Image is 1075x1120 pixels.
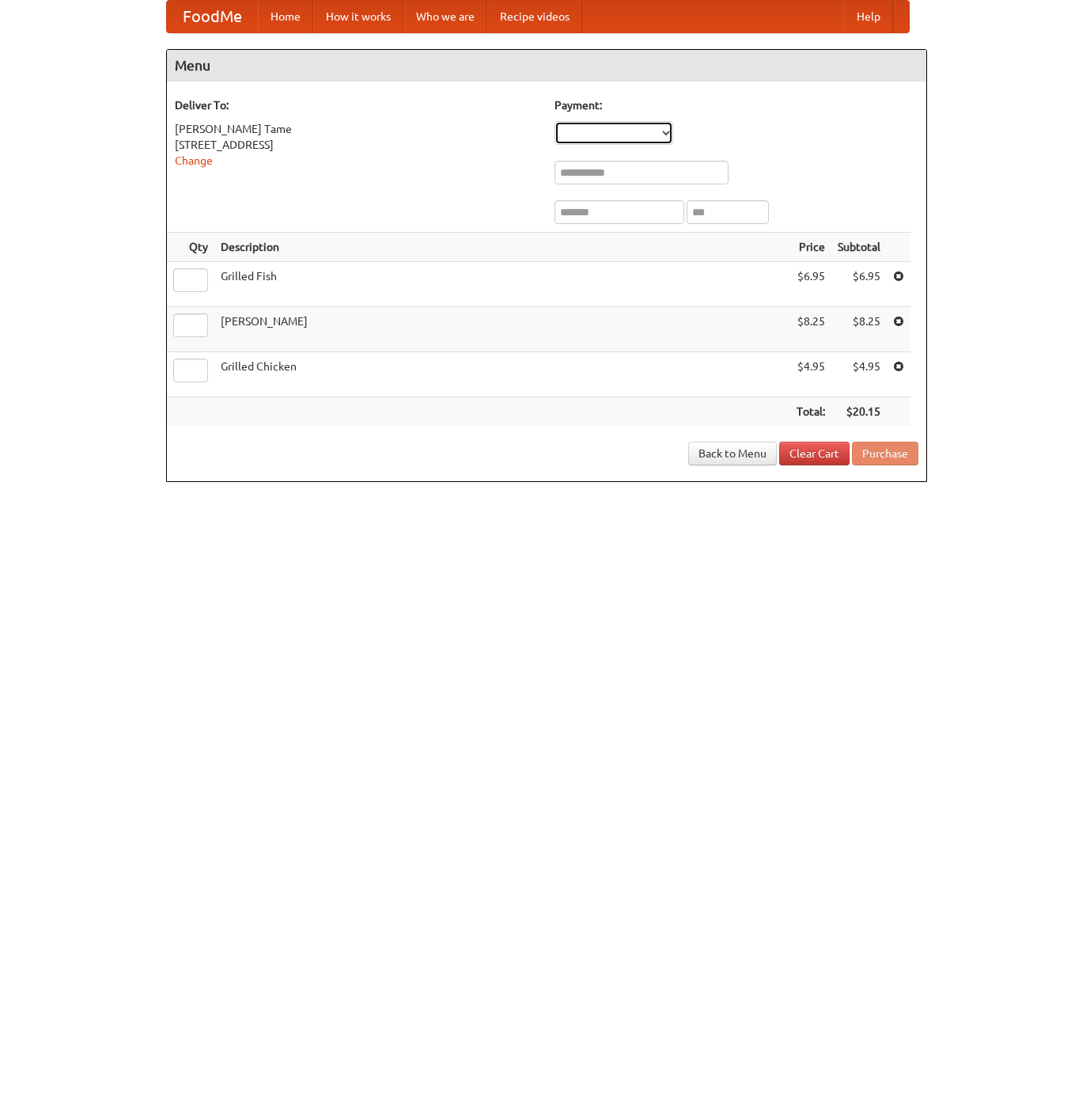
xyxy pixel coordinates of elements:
a: Help [844,1,893,32]
th: Price [790,233,831,262]
button: Purchase [852,442,918,465]
a: Who we are [403,1,487,32]
th: $20.15 [831,397,887,427]
td: $4.95 [790,352,831,397]
td: $4.95 [831,352,887,397]
a: Clear Cart [779,442,850,465]
td: $8.25 [790,307,831,352]
td: Grilled Fish [214,262,790,307]
th: Qty [167,233,214,262]
td: $6.95 [790,262,831,307]
a: How it works [313,1,403,32]
div: [STREET_ADDRESS] [175,137,539,153]
a: FoodMe [167,1,258,32]
h5: Deliver To: [175,97,539,113]
th: Total: [790,397,831,427]
a: Home [258,1,313,32]
th: Subtotal [831,233,887,262]
td: $6.95 [831,262,887,307]
th: Description [214,233,790,262]
td: $8.25 [831,307,887,352]
h4: Menu [167,50,926,82]
td: [PERSON_NAME] [214,307,790,352]
a: Back to Menu [688,442,777,465]
a: Recipe videos [487,1,582,32]
h5: Payment: [555,97,918,113]
div: [PERSON_NAME] Tame [175,121,539,137]
a: Change [175,154,213,167]
td: Grilled Chicken [214,352,790,397]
